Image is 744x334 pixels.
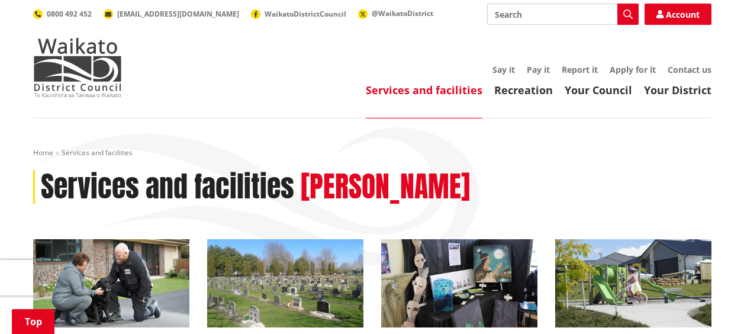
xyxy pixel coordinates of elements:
[644,83,711,97] a: Your District
[372,8,433,18] span: @WaikatoDistrict
[33,148,711,158] nav: breadcrumb
[301,170,470,204] h2: [PERSON_NAME]
[487,4,639,25] input: Search input
[358,8,433,18] a: @WaikatoDistrict
[562,64,598,75] a: Report it
[668,64,711,75] a: Contact us
[527,64,550,75] a: Pay it
[33,239,189,327] img: Animal Control
[645,4,711,25] a: Account
[12,309,54,334] a: Top
[565,83,632,97] a: Your Council
[62,147,133,158] span: Services and facilities
[33,9,92,19] a: 0800 492 452
[265,9,346,19] span: WaikatoDistrictCouncil
[104,9,239,19] a: [EMAIL_ADDRESS][DOMAIN_NAME]
[41,170,294,204] h1: Services and facilities
[207,239,363,327] img: Huntly Cemetery
[610,64,656,75] a: Apply for it
[47,9,92,19] span: 0800 492 452
[492,64,515,75] a: Say it
[494,83,553,97] a: Recreation
[366,83,482,97] a: Services and facilities
[555,239,711,327] img: New housing in Pokeno
[33,147,53,158] a: Home
[251,9,346,19] a: WaikatoDistrictCouncil
[33,38,122,97] img: Waikato District Council - Te Kaunihera aa Takiwaa o Waikato
[117,9,239,19] span: [EMAIL_ADDRESS][DOMAIN_NAME]
[381,239,537,327] img: Matariki Travelling Suitcase Art Exhibition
